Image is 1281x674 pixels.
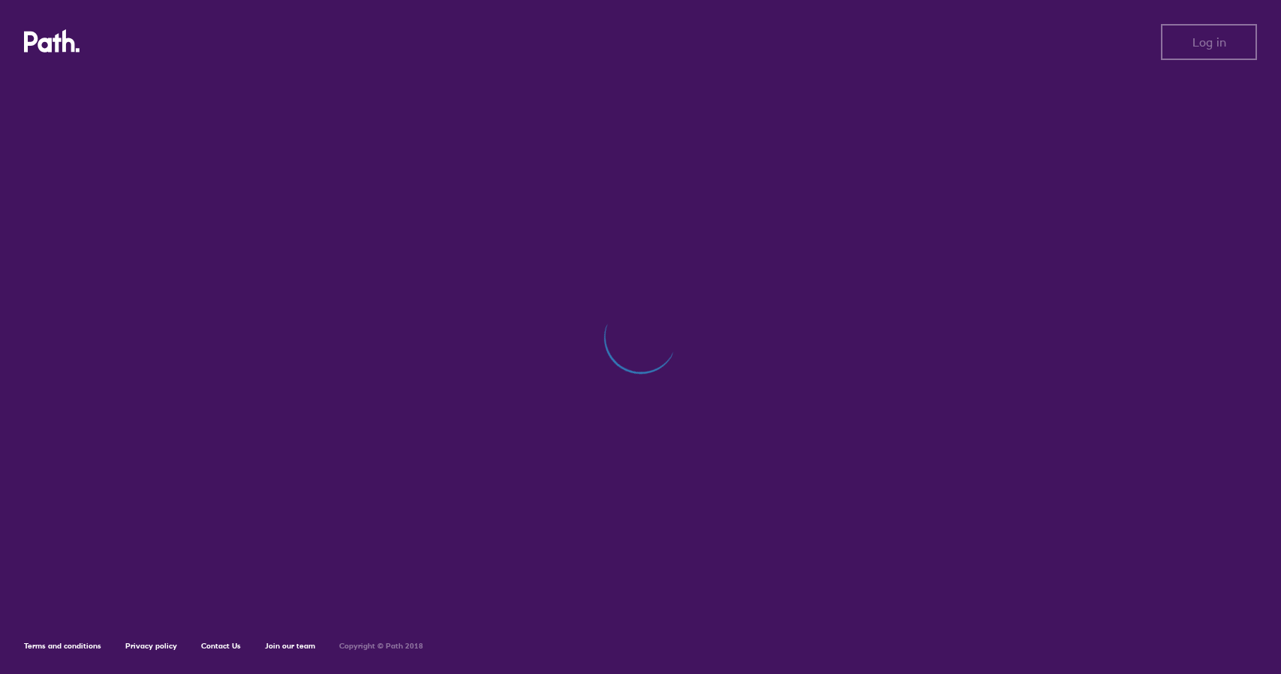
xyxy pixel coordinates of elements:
[1192,35,1226,49] span: Log in
[265,641,315,651] a: Join our team
[1161,24,1257,60] button: Log in
[201,641,241,651] a: Contact Us
[24,641,101,651] a: Terms and conditions
[125,641,177,651] a: Privacy policy
[339,642,423,651] h6: Copyright © Path 2018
